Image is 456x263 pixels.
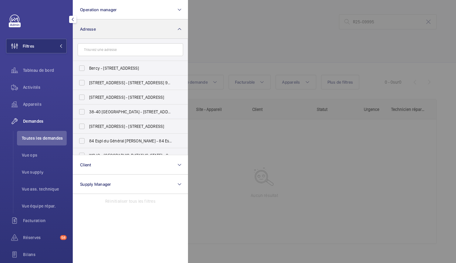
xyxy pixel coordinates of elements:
[23,43,34,49] span: Filtres
[22,152,67,158] span: Vue ops
[23,118,67,124] span: Demandes
[23,84,67,90] span: Activités
[23,67,67,73] span: Tableau de bord
[6,39,67,53] button: Filtres
[23,251,67,258] span: Bilans
[22,169,67,175] span: Vue supply
[23,235,58,241] span: Réserves
[23,218,67,224] span: Facturation
[23,101,67,107] span: Appareils
[22,135,67,141] span: Toutes les demandes
[22,186,67,192] span: Vue ass. technique
[22,203,67,209] span: Vue équipe répar.
[60,235,67,240] span: 58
